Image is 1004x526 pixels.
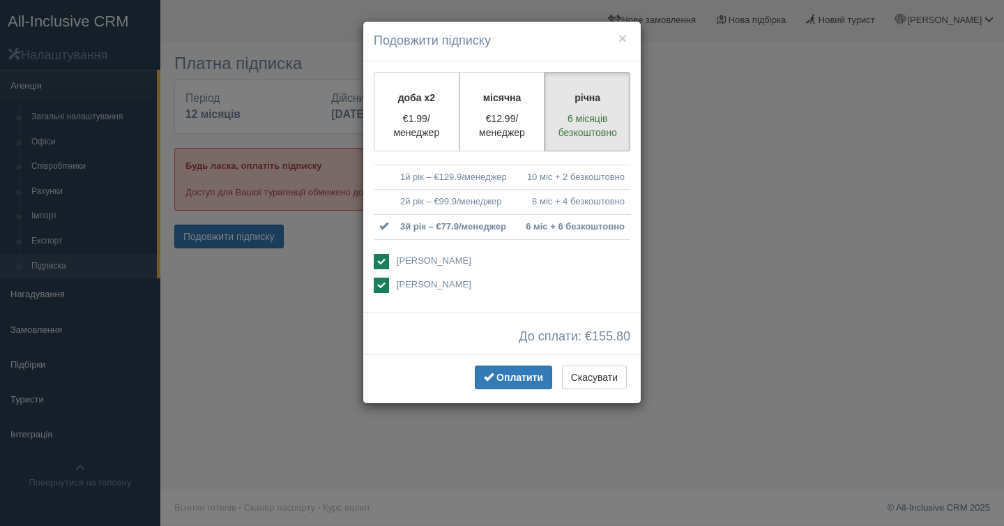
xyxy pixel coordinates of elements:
p: 6 місяців безкоштовно [554,112,621,140]
td: 2й рік – €99.9/менеджер [395,190,517,215]
span: Оплатити [496,372,543,383]
button: × [618,31,627,45]
td: 3й рік – €77.9/менеджер [395,214,517,239]
span: До сплати: € [519,330,630,344]
span: 155.80 [592,329,630,343]
span: [PERSON_NAME] [397,279,471,290]
h4: Подовжити підписку [374,32,630,50]
p: €12.99/менеджер [469,112,536,140]
p: доба x2 [383,91,450,105]
p: місячна [469,91,536,105]
span: [PERSON_NAME] [397,255,471,266]
button: Скасувати [562,366,627,389]
button: Оплатити [475,366,552,389]
td: 10 міс + 2 безкоштовно [517,165,630,190]
td: 8 міс + 4 безкоштовно [517,190,630,215]
p: €1.99/менеджер [383,112,450,140]
td: 1й рік – €129.9/менеджер [395,165,517,190]
td: 6 міс + 6 безкоштовно [517,214,630,239]
p: річна [554,91,621,105]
